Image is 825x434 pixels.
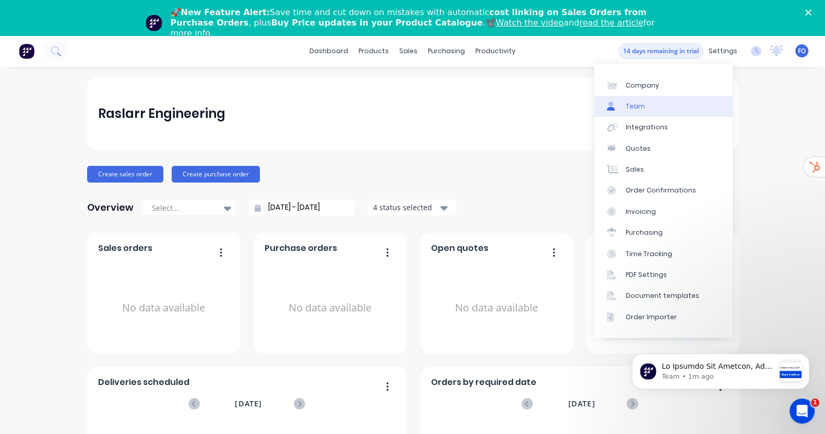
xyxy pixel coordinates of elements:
div: purchasing [423,43,470,59]
a: Watch the video [496,18,564,28]
button: 14 days remaining in trial [618,43,703,59]
p: Message from Team, sent 1m ago [45,39,158,49]
a: Integrations [594,117,733,138]
img: Profile image for Team [146,15,162,31]
div: Quotes [626,144,651,153]
div: Invoicing [626,207,656,216]
div: No data available [265,259,396,357]
a: Team [594,96,733,117]
div: Close [805,9,816,16]
div: Raslarr Engineering [98,103,225,124]
div: products [353,43,394,59]
b: Buy Price updates in your Product Catalogue [271,18,483,28]
div: Integrations [626,123,668,132]
div: Overview [87,197,134,218]
div: No data available [431,259,562,357]
button: Create purchase order [172,166,260,183]
a: Order Importer [594,307,733,328]
iframe: Intercom live chat [790,399,815,424]
span: Deliveries scheduled [98,376,189,389]
span: [DATE] [568,398,595,409]
span: Purchase orders [265,242,337,255]
a: Quotes [594,138,733,159]
a: Time Tracking [594,243,733,264]
a: Purchasing [594,222,733,243]
div: sales [394,43,423,59]
span: 1 [811,399,819,407]
div: Team [626,102,645,111]
a: PDF Settings [594,264,733,285]
a: Invoicing [594,201,733,222]
button: 4 status selected [367,200,456,215]
a: Company [594,75,733,95]
div: Purchasing [626,228,663,237]
div: 🚀 Save time and cut down on mistakes with automatic , plus .📽️ and for more info. [171,7,663,39]
a: read the article [579,18,643,28]
a: dashboard [304,43,353,59]
button: Create sales order [87,166,163,183]
span: [DATE] [235,398,262,409]
div: 4 status selected [373,202,439,213]
div: Sales [626,165,644,174]
span: Orders by required date [431,376,536,389]
a: Sales [594,159,733,180]
div: No data available [98,259,229,357]
div: settings [703,43,743,59]
a: Document templates [594,285,733,306]
div: PDF Settings [626,270,667,280]
span: FO [798,46,806,56]
div: Order Importer [626,312,677,322]
div: Order Confirmations [626,186,696,195]
iframe: Intercom notifications message [616,333,825,406]
div: Time Tracking [626,249,672,259]
a: Order Confirmations [594,180,733,201]
b: New Feature Alert: [181,7,270,17]
div: productivity [470,43,521,59]
b: cost linking on Sales Orders from Purchase Orders [171,7,647,28]
div: Document templates [626,291,699,300]
div: Company [626,81,659,90]
span: Sales orders [98,242,152,255]
span: Open quotes [431,242,488,255]
img: Factory [19,43,34,59]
